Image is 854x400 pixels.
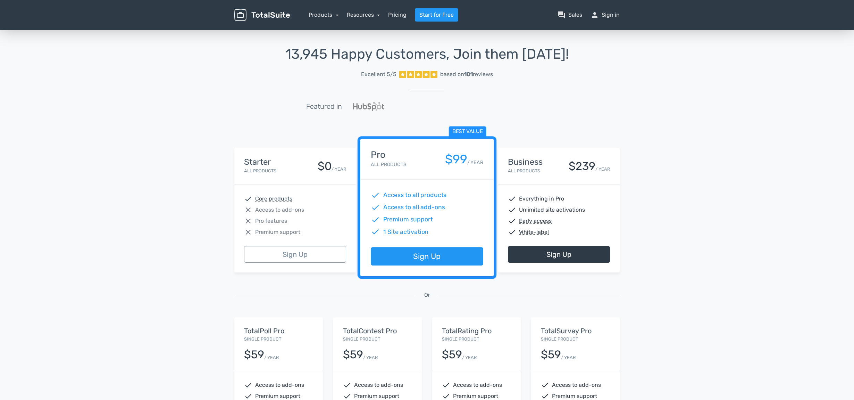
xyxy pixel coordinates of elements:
span: Access to add-ons [453,381,502,389]
a: Sign Up [244,246,346,263]
span: check [244,381,252,389]
h4: Pro [371,150,406,160]
span: check [508,228,516,236]
span: Access to add-ons [552,381,601,389]
small: / YEAR [467,159,483,166]
img: Hubspot [353,102,384,111]
div: $59 [541,349,561,361]
div: $239 [569,160,595,172]
span: Unlimited site activations [519,206,585,214]
small: Single Product [343,336,380,342]
div: $59 [442,349,462,361]
small: Single Product [244,336,281,342]
span: check [244,195,252,203]
span: Everything in Pro [519,195,564,203]
span: Access to add-ons [255,381,304,389]
span: check [371,215,380,224]
a: Pricing [388,11,407,19]
span: Access to add-ons [354,381,403,389]
span: check [541,381,549,389]
span: check [508,206,516,214]
div: $59 [343,349,363,361]
small: / YEAR [264,354,279,361]
span: Or [424,291,430,299]
div: $59 [244,349,264,361]
small: All Products [371,162,406,168]
small: / YEAR [561,354,576,361]
span: Best value [449,126,486,137]
small: / YEAR [595,166,610,172]
span: close [244,206,252,214]
span: question_answer [557,11,566,19]
span: check [371,191,380,200]
small: Single Product [541,336,578,342]
a: personSign in [591,11,620,19]
abbr: White-label [519,228,549,236]
a: Sign Up [371,247,483,266]
span: Premium support [255,228,300,236]
small: Single Product [442,336,479,342]
h5: TotalContest Pro [343,327,412,335]
span: person [591,11,599,19]
span: check [442,381,450,389]
h5: TotalSurvey Pro [541,327,610,335]
a: question_answerSales [557,11,582,19]
div: $0 [318,160,332,172]
span: 1 Site activation [383,227,429,236]
a: Start for Free [415,8,458,22]
abbr: Early access [519,217,552,225]
span: Access to all products [383,191,447,200]
h4: Starter [244,157,276,166]
small: All Products [244,168,276,173]
a: Products [309,11,338,18]
h5: TotalPoll Pro [244,327,313,335]
span: check [508,195,516,203]
span: Pro features [255,217,287,225]
a: Excellent 5/5 based on101reviews [234,67,620,81]
abbr: Core products [255,195,292,203]
strong: 101 [464,71,473,77]
span: close [244,228,252,236]
span: close [244,217,252,225]
h5: TotalRating Pro [442,327,511,335]
span: check [508,217,516,225]
h1: 13,945 Happy Customers, Join them [DATE]! [234,47,620,62]
span: check [371,203,380,212]
span: Access to add-ons [255,206,304,214]
h5: Featured in [306,103,342,110]
span: check [371,227,380,236]
span: Access to all add-ons [383,203,445,212]
a: Resources [347,11,380,18]
small: / YEAR [332,166,346,172]
small: All Products [508,168,540,173]
small: / YEAR [462,354,477,361]
span: Excellent 5/5 [361,70,396,79]
h4: Business [508,157,543,166]
a: Sign Up [508,246,610,263]
div: $99 [445,153,467,166]
span: check [343,381,351,389]
small: / YEAR [363,354,378,361]
img: TotalSuite for WordPress [234,9,290,21]
div: based on reviews [440,70,493,79]
span: Premium support [383,215,433,224]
